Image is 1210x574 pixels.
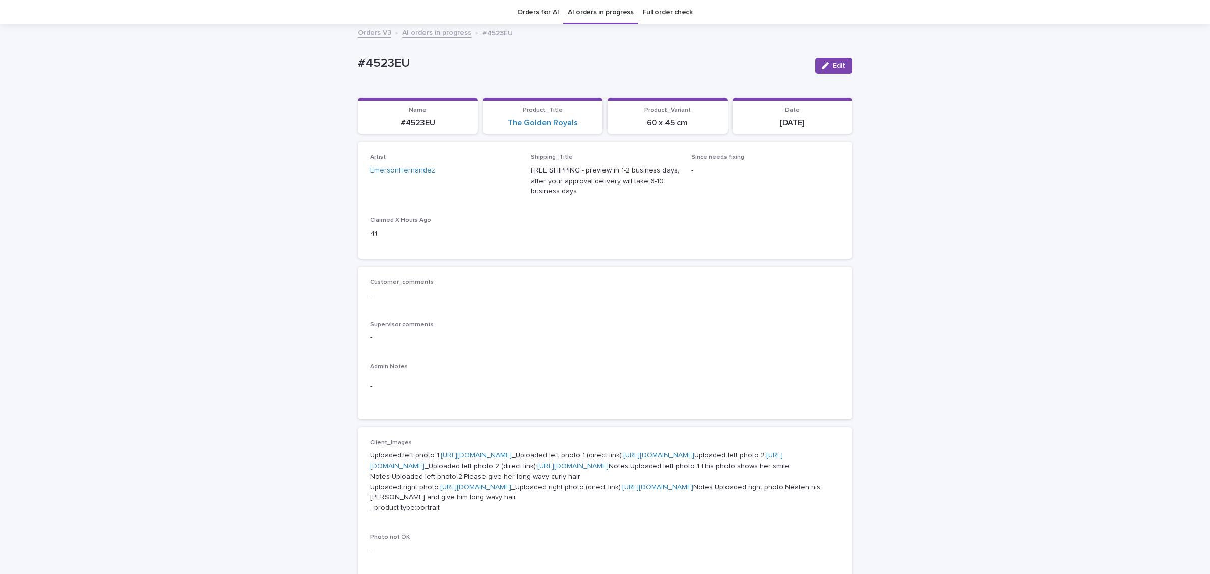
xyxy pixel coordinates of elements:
p: FREE SHIPPING - preview in 1-2 business days, after your approval delivery will take 6-10 busines... [531,165,680,197]
p: Uploaded left photo 1: _Uploaded left photo 1 (direct link): Uploaded left photo 2: _Uploaded lef... [370,450,840,513]
a: AI orders in progress [568,1,634,24]
span: Claimed X Hours Ago [370,217,431,223]
a: [URL][DOMAIN_NAME] [623,452,694,459]
p: #4523EU [364,118,472,128]
p: 60 x 45 cm [614,118,721,128]
p: #4523EU [482,27,513,38]
a: AI orders in progress [402,26,471,38]
p: #4523EU [358,56,807,71]
span: Product_Variant [644,107,691,113]
a: [URL][DOMAIN_NAME] [622,484,693,491]
span: Since needs fixing [691,154,744,160]
a: [URL][DOMAIN_NAME] [537,463,609,470]
span: Date [785,107,800,113]
span: Client_Images [370,440,412,446]
p: - [370,291,840,301]
span: Product_Title [523,107,563,113]
span: Supervisor comments [370,322,434,328]
p: - [370,381,840,392]
p: [DATE] [739,118,846,128]
p: - [370,332,840,343]
p: 41 [370,228,519,239]
span: Customer_comments [370,279,434,285]
a: Orders for AI [517,1,559,24]
a: [URL][DOMAIN_NAME] [441,452,512,459]
span: Name [409,107,427,113]
span: Edit [833,62,845,69]
a: The Golden Royals [508,118,578,128]
span: Admin Notes [370,364,408,370]
button: Edit [815,58,852,74]
span: Shipping_Title [531,154,573,160]
a: EmersonHernandez [370,165,435,176]
a: Orders V3 [358,26,391,38]
p: - [370,545,840,555]
a: Full order check [643,1,693,24]
span: Artist [370,154,386,160]
p: - [691,165,840,176]
a: [URL][DOMAIN_NAME] [440,484,511,491]
span: Photo not OK [370,534,410,540]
